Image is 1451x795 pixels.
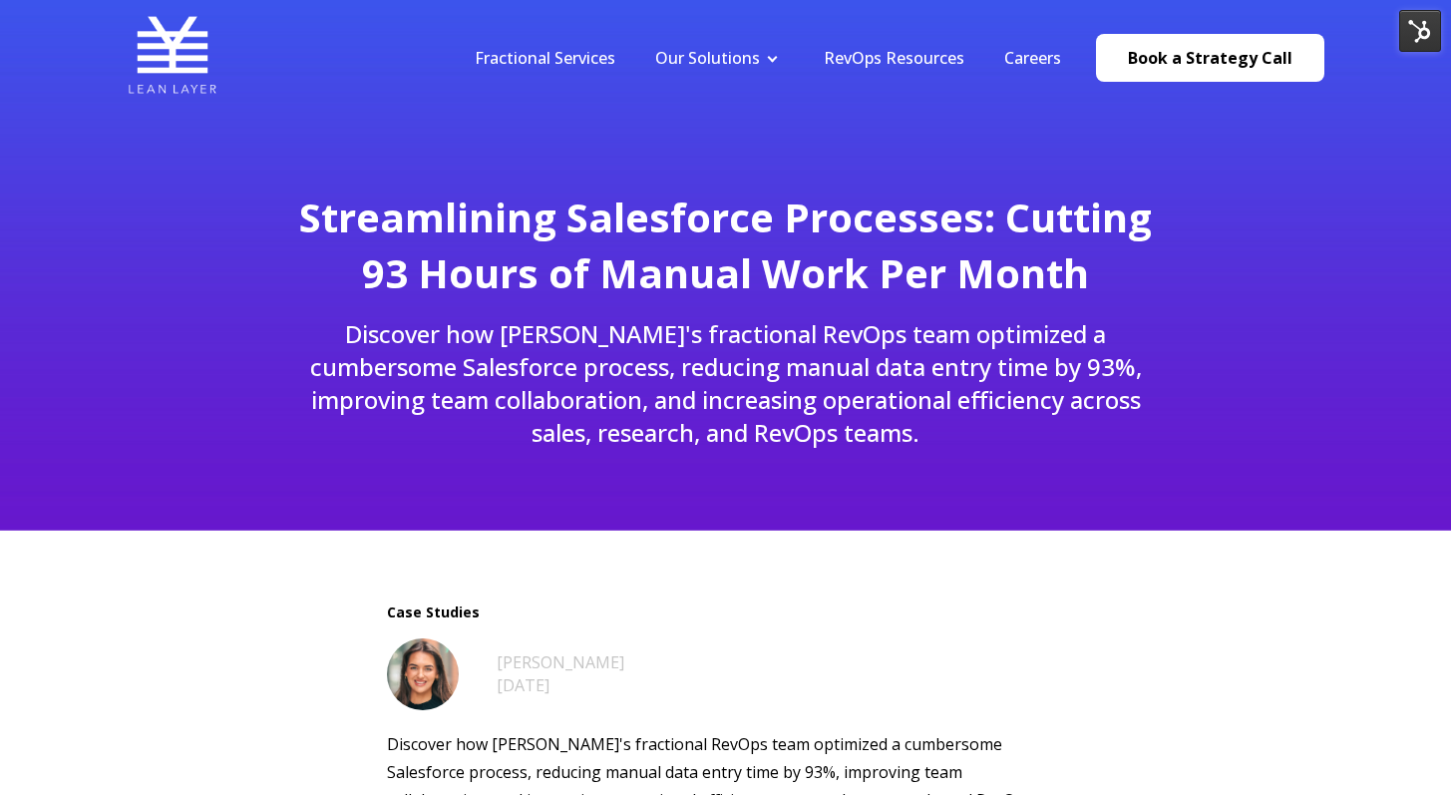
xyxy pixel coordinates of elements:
span: Case Studies [387,602,1065,622]
a: Fractional Services [475,47,615,69]
div: [DATE] [497,674,624,696]
a: Careers [1004,47,1061,69]
p: Discover how [PERSON_NAME]'s fractional RevOps team optimized a cumbersome Salesforce process, re... [290,317,1161,449]
a: [PERSON_NAME] [497,651,624,673]
img: HubSpot Tools Menu Toggle [1399,10,1441,52]
a: Our Solutions [655,47,760,69]
span: Streamlining Salesforce Processes: Cutting 93 Hours of Manual Work Per Month [299,190,1152,300]
div: Navigation Menu [455,47,1081,69]
a: RevOps Resources [824,47,964,69]
a: Book a Strategy Call [1096,34,1324,82]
